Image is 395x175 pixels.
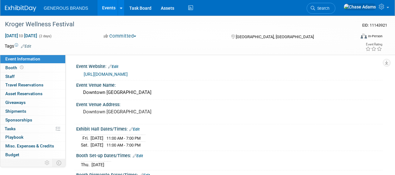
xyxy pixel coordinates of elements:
div: In-Person [368,34,383,39]
button: Committed [101,33,139,39]
a: Shipments [0,107,65,116]
img: ExhibitDay [5,5,36,12]
span: Asset Reservations [5,91,42,96]
a: Asset Reservations [0,90,65,98]
a: Booth [0,64,65,72]
div: Event Website: [76,62,383,70]
a: Sponsorships [0,116,65,124]
a: Misc. Expenses & Credits [0,142,65,150]
img: Chase Adams [343,3,376,10]
a: Search [307,3,335,14]
span: Shipments [5,109,26,114]
td: Personalize Event Tab Strip [42,159,53,167]
div: Booth Set-up Dates/Times: [76,151,383,159]
td: Thu. [81,162,91,168]
a: Edit [21,44,31,49]
span: Tasks [5,126,16,131]
span: [DATE] [DATE] [5,33,37,39]
a: Staff [0,72,65,81]
img: Format-Inperson.png [361,33,367,39]
td: Toggle Event Tabs [53,159,66,167]
td: [DATE] [91,142,103,148]
div: Event Venue Address: [76,100,383,108]
span: 11:00 AM - 7:00 PM [106,143,141,147]
span: Staff [5,74,15,79]
div: Kroger Wellness Festival [3,19,350,30]
span: Event Information [5,56,40,61]
span: (2 days) [38,34,52,38]
span: [GEOGRAPHIC_DATA], [GEOGRAPHIC_DATA] [236,34,314,39]
div: Event Format [327,33,383,42]
a: Budget [0,151,65,159]
a: Edit [108,64,118,69]
a: Event Information [0,55,65,63]
div: Event Rating [365,43,382,46]
td: Fri. [81,135,91,142]
pre: Downtown [GEOGRAPHIC_DATA] [83,109,197,115]
td: [DATE] [91,135,103,142]
a: Giveaways [0,98,65,107]
a: Playbook [0,133,65,142]
span: Booth not reserved yet [19,65,25,70]
td: [DATE] [91,162,104,168]
span: Playbook [5,135,23,140]
span: 11:00 AM - 7:00 PM [106,136,141,141]
a: Edit [133,154,143,158]
span: Event ID: 11143921 [362,23,387,28]
div: Downtown [GEOGRAPHIC_DATA] [81,88,378,97]
div: Event Venue Name: [76,80,383,88]
td: Tags [5,43,31,49]
div: Exhibit Hall Dates/Times: [76,124,383,132]
a: Travel Reservations [0,81,65,89]
span: Sponsorships [5,117,32,122]
td: Sat. [81,142,91,148]
span: GENEROUS BRANDS [44,6,88,11]
span: Travel Reservations [5,82,43,87]
span: Misc. Expenses & Credits [5,143,54,148]
a: [URL][DOMAIN_NAME] [84,72,128,77]
span: to [18,33,24,38]
span: Budget [5,152,19,157]
span: Search [315,6,329,11]
a: Edit [129,127,140,131]
span: Giveaways [5,100,26,105]
a: Tasks [0,125,65,133]
span: Booth [5,65,25,70]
